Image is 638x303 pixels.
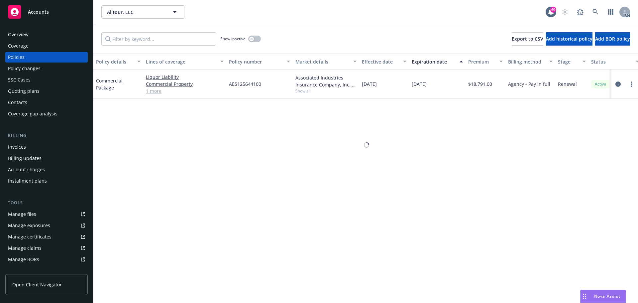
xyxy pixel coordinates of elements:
[8,52,25,63] div: Policies
[5,41,88,51] a: Coverage
[8,75,31,85] div: SSC Cases
[8,142,26,152] div: Invoices
[359,54,409,70] button: Effective date
[614,80,622,88] a: circleInformation
[5,265,88,276] a: Summary of insurance
[146,58,216,65] div: Lines of coverage
[412,80,427,87] span: [DATE]
[8,254,39,265] div: Manage BORs
[591,58,632,65] div: Status
[5,108,88,119] a: Coverage gap analysis
[595,36,630,42] span: Add BOR policy
[594,81,607,87] span: Active
[362,58,399,65] div: Effective date
[96,58,133,65] div: Policy details
[295,88,357,94] span: Show all
[226,54,293,70] button: Policy number
[555,54,588,70] button: Stage
[8,41,29,51] div: Coverage
[295,74,357,88] div: Associated Industries Insurance Company, Inc., AmTrust Financial Services, RT Specialty Insurance...
[512,32,543,46] button: Export to CSV
[5,164,88,175] a: Account charges
[101,32,216,46] input: Filter by keyword...
[589,5,602,19] a: Search
[8,29,29,40] div: Overview
[293,54,359,70] button: Market details
[468,80,492,87] span: $18,791.00
[229,58,283,65] div: Policy number
[5,86,88,96] a: Quoting plans
[581,290,589,303] div: Drag to move
[468,58,495,65] div: Premium
[8,231,52,242] div: Manage certificates
[8,176,47,186] div: Installment plans
[8,220,50,231] div: Manage exposures
[5,231,88,242] a: Manage certificates
[466,54,505,70] button: Premium
[5,3,88,21] a: Accounts
[362,80,377,87] span: [DATE]
[12,281,62,288] span: Open Client Navigator
[5,142,88,152] a: Invoices
[595,32,630,46] button: Add BOR policy
[550,7,556,13] div: 69
[93,54,143,70] button: Policy details
[8,63,41,74] div: Policy changes
[8,209,36,220] div: Manage files
[512,36,543,42] span: Export to CSV
[580,290,626,303] button: Nova Assist
[508,80,550,87] span: Agency - Pay in full
[409,54,466,70] button: Expiration date
[143,54,226,70] button: Lines of coverage
[505,54,555,70] button: Billing method
[146,80,224,87] a: Commercial Property
[8,153,42,164] div: Billing updates
[8,243,42,253] div: Manage claims
[5,52,88,63] a: Policies
[558,58,579,65] div: Stage
[5,220,88,231] a: Manage exposures
[508,58,545,65] div: Billing method
[96,77,123,91] a: Commercial Package
[412,58,456,65] div: Expiration date
[146,87,224,94] a: 1 more
[5,254,88,265] a: Manage BORs
[101,5,184,19] button: Alitour, LLC
[229,80,261,87] span: AES125644100
[220,36,246,42] span: Show inactive
[295,58,349,65] div: Market details
[5,63,88,74] a: Policy changes
[594,293,620,299] span: Nova Assist
[8,86,40,96] div: Quoting plans
[5,29,88,40] a: Overview
[5,153,88,164] a: Billing updates
[5,209,88,220] a: Manage files
[546,36,592,42] span: Add historical policy
[5,243,88,253] a: Manage claims
[8,108,57,119] div: Coverage gap analysis
[546,32,592,46] button: Add historical policy
[8,164,45,175] div: Account charges
[107,9,164,16] span: Alitour, LLC
[558,5,572,19] a: Start snowing
[8,265,58,276] div: Summary of insurance
[8,97,27,108] div: Contacts
[574,5,587,19] a: Report a Bug
[5,132,88,139] div: Billing
[5,200,88,206] div: Tools
[5,75,88,85] a: SSC Cases
[5,176,88,186] a: Installment plans
[28,9,49,15] span: Accounts
[5,97,88,108] a: Contacts
[558,80,577,87] span: Renewal
[604,5,617,19] a: Switch app
[627,80,635,88] a: more
[146,74,224,80] a: Liquor Liability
